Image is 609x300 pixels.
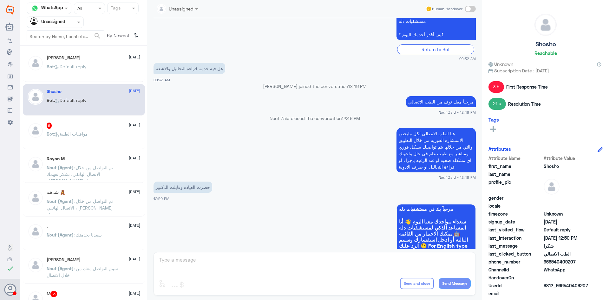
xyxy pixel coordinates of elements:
[506,83,548,90] span: First Response Time
[488,282,542,289] span: UserId
[342,116,360,121] span: 12:48 PM
[535,41,556,48] h5: Shosho
[28,190,43,206] img: defaultAdmin.png
[488,195,542,201] span: gender
[104,30,131,43] span: By Newest
[129,122,140,128] span: [DATE]
[432,6,462,12] span: Human Handover
[134,30,139,41] i: ⇅
[397,44,474,54] div: Return to Bot
[28,156,43,172] img: defaultAdmin.png
[399,207,473,212] span: مرحباً بك في مستشفيات دله
[129,189,140,195] span: [DATE]
[129,256,140,262] span: [DATE]
[47,97,54,103] span: Bot
[488,203,542,209] span: locale
[488,274,542,281] span: HandoverOn
[488,179,542,193] span: profile_pic
[47,266,74,271] span: Nouf (Agent)
[54,64,87,69] span: : Default reply
[47,190,65,195] h5: شـ هـد 🧸
[400,278,434,289] button: Send and close
[47,223,48,229] h5: .
[27,30,104,42] input: Search by Name, Local etc…
[28,55,43,71] img: defaultAdmin.png
[154,83,476,90] p: [PERSON_NAME] joined the conversation
[47,232,74,237] span: Nouf (Agent)
[488,171,542,177] span: last_name
[30,3,40,13] img: whatsapp.png
[488,235,542,241] span: last_interaction
[30,17,40,27] img: Unassigned.svg
[47,89,62,94] h5: Shosho
[154,182,212,193] p: 28/8/2025, 12:50 PM
[129,290,140,296] span: [DATE]
[110,4,121,13] div: Tags
[74,232,102,237] span: : سعدنا بخدمتك
[54,131,88,137] span: : موافقات الطبية
[47,198,113,217] span: : تم التواصل من خلال الاتصال الهاتفي ، [PERSON_NAME] بخدمتك
[4,283,16,296] button: Avatar
[488,258,542,265] span: phone_number
[129,88,140,94] span: [DATE]
[488,218,542,225] span: signup_date
[47,257,81,263] h5: Atheer Abdulellah
[406,96,476,107] p: 28/8/2025, 12:48 PM
[544,258,590,265] span: 966540409207
[544,282,590,289] span: 9812_966540409207
[47,165,113,183] span: : تم التواصل من خلال الاتصال الهاتفي، نشكر تفهمك و[PERSON_NAME] بخدمتك
[544,218,590,225] span: 2025-08-28T06:30:51.679Z
[396,9,476,40] p: 28/8/2025, 9:32 AM
[488,243,542,249] span: last_message
[154,63,225,74] p: 28/8/2025, 9:33 AM
[399,218,473,255] span: سعداء بتواجدك معنا اليوم 👋 أنا المساعد الذكي لمستشفيات دله 🤖 يمكنك الاختيار من القائمة التالية أو...
[488,163,542,170] span: first_name
[488,266,542,273] span: ChannelId
[488,250,542,257] span: last_clicked_button
[488,290,542,297] span: email
[488,226,542,233] span: last_visited_flow
[154,197,169,201] span: 12:50 PM
[544,179,560,195] img: defaultAdmin.png
[47,123,52,129] span: 6
[459,56,476,61] span: 09:32 AM
[488,61,513,67] span: Unknown
[6,265,14,272] i: check
[54,97,87,103] span: : Default reply
[94,31,101,41] button: search
[47,198,74,204] span: Nouf (Agent)
[488,98,506,110] span: 21 s
[47,165,74,170] span: Nouf (Agent)
[6,5,14,15] img: Widebot Logo
[544,235,590,241] span: 2025-08-28T09:50:36.412Z
[544,226,590,233] span: Default reply
[348,83,366,89] span: 12:48 PM
[28,257,43,273] img: defaultAdmin.png
[488,67,603,74] span: Subscription Date : [DATE]
[488,81,504,93] span: 3 h
[544,155,590,162] span: Attribute Value
[47,131,54,137] span: Bot
[439,175,476,180] span: Nouf Zaid - 12:48 PM
[28,123,43,138] img: defaultAdmin.png
[488,210,542,217] span: timezone
[50,291,57,297] span: 13
[488,117,499,123] h6: Tags
[154,78,170,82] span: 09:33 AM
[544,195,590,201] span: null
[488,146,511,152] h6: Attributes
[47,55,81,61] h5: Ahmed
[544,203,590,209] span: null
[28,223,43,239] img: defaultAdmin.png
[544,274,590,281] span: null
[47,123,52,129] h5: ً
[47,64,54,69] span: Bot
[47,156,65,162] h5: Rayan M
[488,155,542,162] span: Attribute Name
[154,115,476,122] p: Nouf Zaid closed the conversation
[544,250,590,257] span: الطب الاتصالي
[129,223,140,228] span: [DATE]
[439,110,476,115] span: Nouf Zaid - 12:48 PM
[544,266,590,273] span: 2
[439,278,471,289] button: Send Message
